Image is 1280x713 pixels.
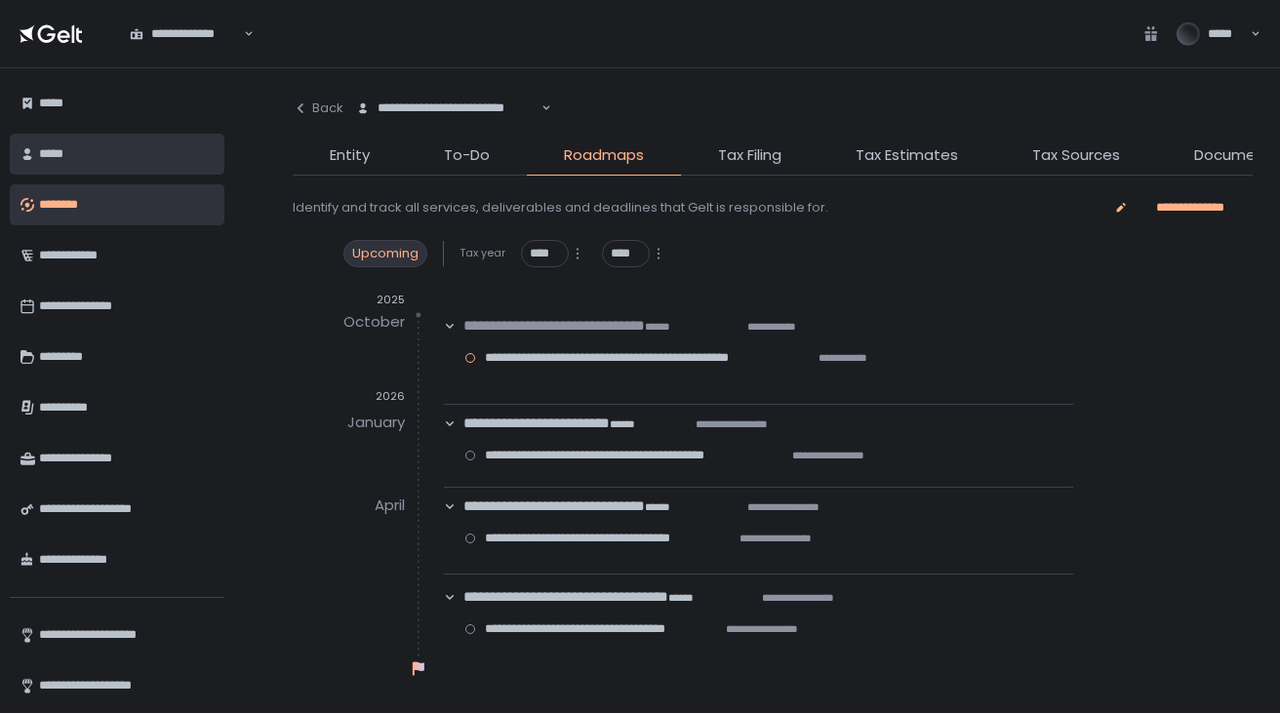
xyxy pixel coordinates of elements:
div: January [347,408,405,439]
div: Back [293,99,343,117]
input: Search for option [241,24,242,44]
span: Entity [330,144,370,167]
div: 2025 [293,293,405,307]
span: Tax Estimates [856,144,958,167]
div: April [375,491,405,522]
div: Search for option [343,88,551,129]
span: Documents [1194,144,1279,167]
span: Tax year [460,246,505,260]
input: Search for option [539,99,540,118]
div: October [343,307,405,338]
div: Upcoming [343,240,427,267]
div: 2026 [293,389,405,404]
div: Search for option [117,14,254,55]
button: Back [293,88,343,129]
div: Identify and track all services, deliverables and deadlines that Gelt is responsible for. [293,199,828,217]
span: To-Do [444,144,490,167]
span: Roadmaps [564,144,644,167]
span: Tax Sources [1032,144,1120,167]
span: Tax Filing [718,144,781,167]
